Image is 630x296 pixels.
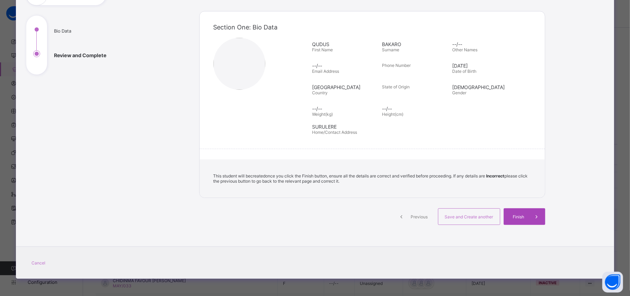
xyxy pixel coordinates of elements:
[312,124,535,130] span: SURULERE
[382,112,404,117] span: Height(cm)
[452,69,476,74] span: Date of Birth
[312,84,379,90] span: [GEOGRAPHIC_DATA]
[312,106,379,112] span: --/--
[312,63,379,69] span: --/--
[452,90,466,95] span: Gender
[382,47,400,52] span: Surname
[312,112,333,117] span: Weight(kg)
[509,214,529,219] span: Finish
[213,24,278,31] span: Section One: Bio Data
[312,90,328,95] span: Country
[486,173,505,179] b: Incorrect
[312,69,339,74] span: Email Address
[452,63,519,69] span: [DATE]
[312,130,357,135] span: Home/Contact Address
[602,272,623,293] button: Open asap
[382,106,449,112] span: --/--
[452,47,477,52] span: Other Names
[312,47,333,52] span: First Name
[382,41,449,47] span: BAKARO
[410,214,429,219] span: Previous
[213,173,528,184] span: This student will be created once you click the Finish button, ensure all the details are correct...
[444,214,495,219] span: Save and Create another
[31,260,45,265] span: Cancel
[312,41,379,47] span: QUDUS
[452,41,519,47] span: --/--
[382,63,411,68] span: Phone Number
[452,84,519,90] span: [DEMOGRAPHIC_DATA]
[382,84,410,89] span: State of Origin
